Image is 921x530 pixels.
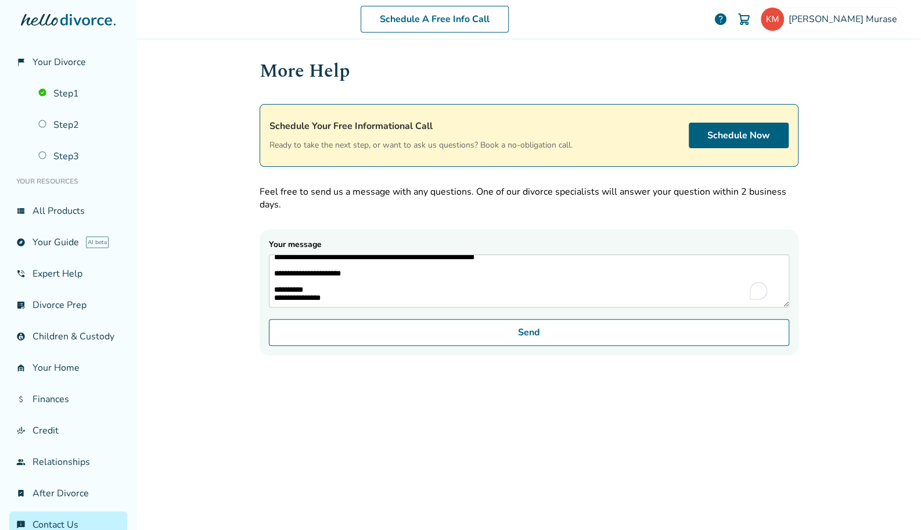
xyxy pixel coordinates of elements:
[16,269,26,278] span: phone_in_talk
[260,185,798,211] p: Feel free to send us a message with any questions. One of our divorce specialists will answer you...
[16,58,26,67] span: flag_2
[269,239,789,307] label: Your message
[31,112,127,138] a: Step2
[689,123,789,148] a: Schedule Now
[714,12,728,26] a: help
[16,489,26,498] span: bookmark_check
[16,363,26,373] span: garage_home
[9,449,127,475] a: groupRelationships
[16,520,26,529] span: chat_info
[9,260,127,287] a: phone_in_talkExpert Help
[16,300,26,310] span: list_alt_check
[269,119,573,134] h4: Schedule Your Free Informational Call
[269,319,789,346] button: Send
[86,237,109,248] span: AI beta
[9,354,127,381] a: garage_homeYour Home
[33,56,86,69] span: Your Divorce
[16,395,26,404] span: attach_money
[16,332,26,341] span: account_child
[9,198,127,224] a: view_listAll Products
[16,206,26,216] span: view_list
[761,8,784,31] img: katsu610@gmail.com
[9,49,127,76] a: flag_2Your Divorce
[9,292,127,318] a: list_alt_checkDivorce Prep
[31,80,127,107] a: Step1
[9,323,127,350] a: account_childChildren & Custody
[9,480,127,507] a: bookmark_checkAfter Divorce
[269,255,789,307] textarea: To enrich screen reader interactions, please activate Accessibility in Grammarly extension settings
[16,238,26,247] span: explore
[789,13,902,26] span: [PERSON_NAME] Murase
[361,6,509,33] a: Schedule A Free Info Call
[737,12,751,26] img: Cart
[16,457,26,467] span: group
[260,57,798,85] h1: More Help
[9,229,127,256] a: exploreYour GuideAI beta
[9,417,127,444] a: finance_modeCredit
[9,170,127,193] li: Your Resources
[9,386,127,413] a: attach_moneyFinances
[863,474,921,530] iframe: Chat Widget
[31,143,127,170] a: Step3
[269,119,573,152] div: Ready to take the next step, or want to ask us questions? Book a no-obligation call.
[16,426,26,435] span: finance_mode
